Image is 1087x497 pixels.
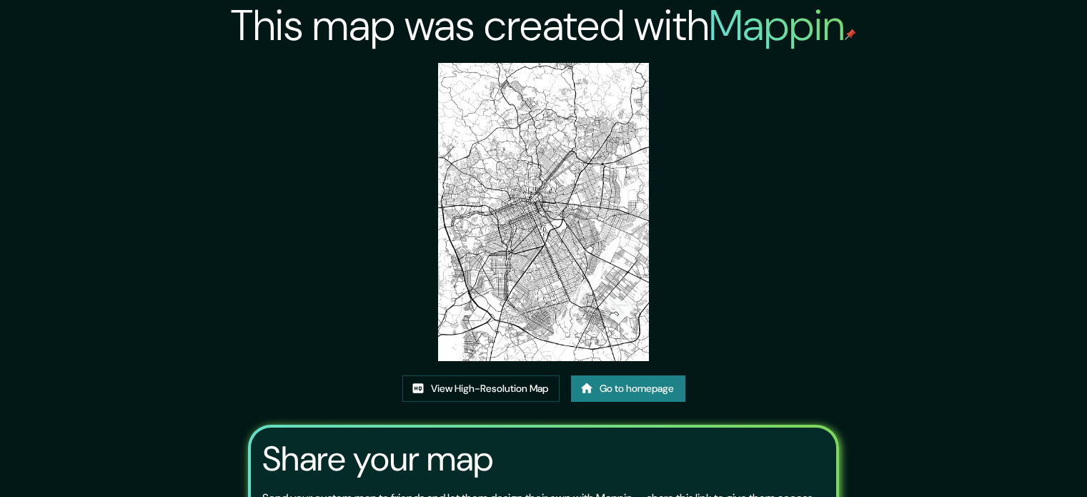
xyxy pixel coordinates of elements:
[402,375,560,402] a: View High-Resolution Map
[960,441,1071,481] iframe: Help widget launcher
[438,63,649,361] img: created-map
[845,29,856,40] img: mappin-pin
[571,375,685,402] a: Go to homepage
[262,439,493,479] h3: Share your map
